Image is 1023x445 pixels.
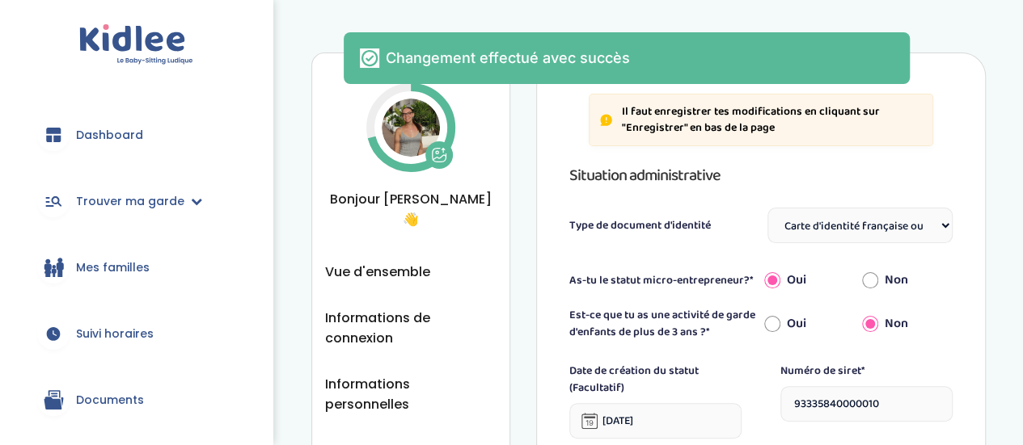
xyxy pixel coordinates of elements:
[24,304,248,363] a: Suivi horaires
[569,403,742,439] input: Date
[76,193,184,210] span: Trouver ma garde
[76,325,154,342] span: Suivi horaires
[24,106,248,164] a: Dashboard
[787,314,806,334] label: Oui
[885,271,908,290] label: Non
[569,162,953,188] h3: Situation administrative
[569,307,758,341] label: Est-ce que tu as une activité de garde d'enfants de plus de 3 ans ?*
[569,217,711,234] label: Type de document d'identité
[780,363,953,380] label: Numéro de siret*
[76,259,150,276] span: Mes familles
[386,51,630,65] p: Changement effectué avec succès
[325,262,430,282] button: Vue d'ensemble
[569,363,742,397] label: Date de création du statut (Facultatif)
[24,238,248,296] a: Mes familles
[325,308,497,348] button: Informations de connexion
[325,189,497,229] span: Bonjour [PERSON_NAME] 👋
[76,392,144,409] span: Documents
[621,104,923,136] p: Il faut enregistrer tes modifications en cliquant sur "Enregistrer" en bas de la page
[780,386,953,422] input: Siret
[382,99,440,157] img: Avatar
[76,127,143,144] span: Dashboard
[325,374,497,414] button: Informations personnelles
[885,314,908,334] label: Non
[79,24,193,65] img: logo.svg
[24,172,248,230] a: Trouver ma garde
[24,371,248,429] a: Documents
[569,272,758,289] label: As-tu le statut micro-entrepreneur?*
[787,271,806,290] label: Oui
